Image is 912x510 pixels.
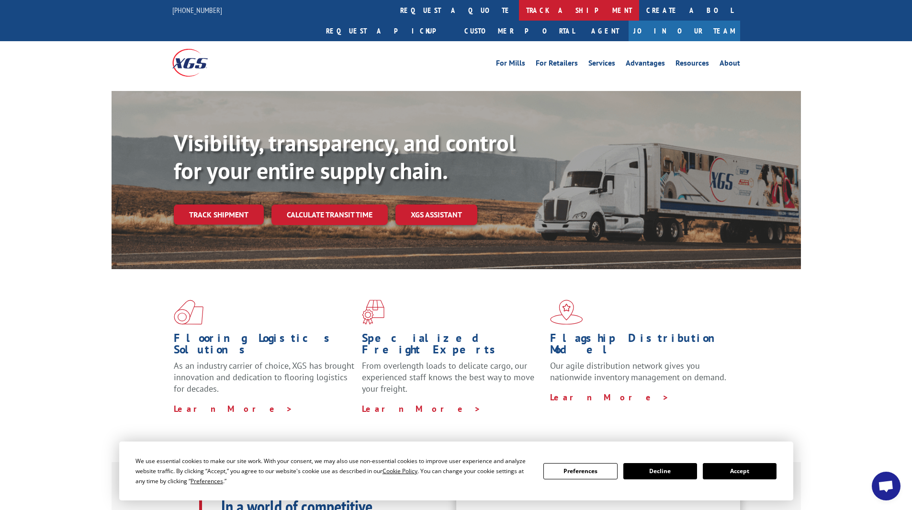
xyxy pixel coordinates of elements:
[319,21,457,41] a: Request a pickup
[271,204,388,225] a: Calculate transit time
[496,59,525,70] a: For Mills
[362,300,384,325] img: xgs-icon-focused-on-flooring-red
[720,59,740,70] a: About
[626,59,665,70] a: Advantages
[395,204,477,225] a: XGS ASSISTANT
[582,21,629,41] a: Agent
[362,403,481,414] a: Learn More >
[703,463,777,479] button: Accept
[457,21,582,41] a: Customer Portal
[362,332,543,360] h1: Specialized Freight Experts
[588,59,615,70] a: Services
[383,467,417,475] span: Cookie Policy
[550,300,583,325] img: xgs-icon-flagship-distribution-model-red
[550,332,731,360] h1: Flagship Distribution Model
[550,392,669,403] a: Learn More >
[119,442,793,500] div: Cookie Consent Prompt
[872,472,901,500] div: Open chat
[174,403,293,414] a: Learn More >
[536,59,578,70] a: For Retailers
[174,128,516,185] b: Visibility, transparency, and control for your entire supply chain.
[174,332,355,360] h1: Flooring Logistics Solutions
[172,5,222,15] a: [PHONE_NUMBER]
[135,456,532,486] div: We use essential cookies to make our site work. With your consent, we may also use non-essential ...
[174,300,203,325] img: xgs-icon-total-supply-chain-intelligence-red
[629,21,740,41] a: Join Our Team
[543,463,617,479] button: Preferences
[174,360,354,394] span: As an industry carrier of choice, XGS has brought innovation and dedication to flooring logistics...
[174,204,264,225] a: Track shipment
[676,59,709,70] a: Resources
[191,477,223,485] span: Preferences
[362,360,543,403] p: From overlength loads to delicate cargo, our experienced staff knows the best way to move your fr...
[550,360,726,383] span: Our agile distribution network gives you nationwide inventory management on demand.
[623,463,697,479] button: Decline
